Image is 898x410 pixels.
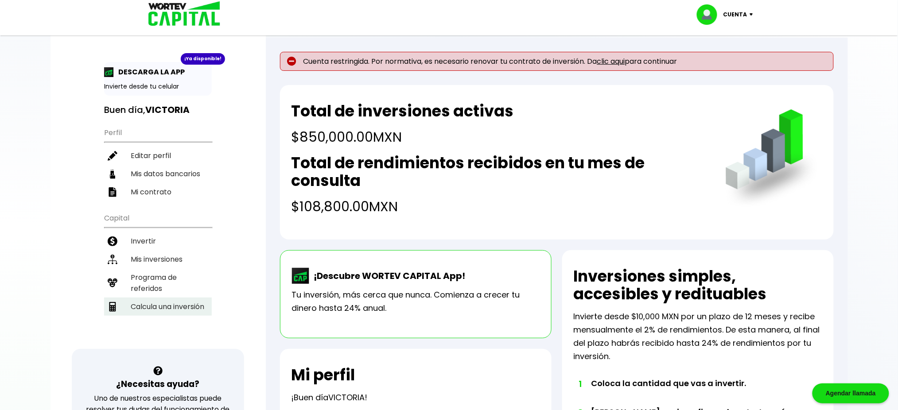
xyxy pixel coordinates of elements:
span: Cuenta restringida. Por normativa, es necesario renovar tu contrato de inversión. Da para continuar [303,57,677,66]
img: profile-image [697,4,723,25]
a: Editar perfil [104,147,212,165]
div: ¡Ya disponible! [181,53,225,65]
h4: $108,800.00 MXN [292,197,708,217]
b: VICTORIA [145,104,190,116]
p: ¡Buen día ! [292,391,368,404]
h2: Total de inversiones activas [292,102,514,120]
a: Invertir [104,232,212,250]
a: Calcula una inversión [104,298,212,316]
img: contrato-icon.f2db500c.svg [108,187,117,197]
img: calculadora-icon.17d418c4.svg [108,302,117,312]
span: VICTORIA [329,392,365,403]
img: invertir-icon.b3b967d7.svg [108,236,117,246]
h2: Inversiones simples, accesibles y redituables [574,267,822,303]
a: Mis inversiones [104,250,212,268]
a: clic aqui [597,56,625,66]
p: Tu inversión, más cerca que nunca. Comienza a crecer tu dinero hasta 24% anual. [292,288,540,315]
ul: Perfil [104,123,212,201]
img: datos-icon.10cf9172.svg [108,169,117,179]
img: wortev-capital-app-icon [292,268,310,284]
a: Programa de referidos [104,268,212,298]
p: Cuenta [723,8,747,21]
ul: Capital [104,208,212,338]
a: Mis datos bancarios [104,165,212,183]
li: Coloca la cantidad que vas a invertir. [591,377,797,406]
p: Invierte desde $10,000 MXN por un plazo de 12 meses y recibe mensualmente el 2% de rendimientos. ... [574,310,822,363]
h4: $850,000.00 MXN [292,127,514,147]
span: 1 [578,377,583,391]
a: Mi contrato [104,183,212,201]
img: error-circle.027baa21.svg [287,57,296,66]
img: grafica.516fef24.png [722,109,822,210]
img: icon-down [747,13,759,16]
img: editar-icon.952d3147.svg [108,151,117,161]
h2: Mi perfil [292,366,355,384]
p: Invierte desde tu celular [104,82,212,91]
div: Agendar llamada [812,383,889,403]
p: ¡Descubre WORTEV CAPITAL App! [310,269,466,282]
img: inversiones-icon.6695dc30.svg [108,255,117,264]
p: DESCARGA LA APP [114,66,185,77]
img: app-icon [104,67,114,77]
h3: ¿Necesitas ayuda? [116,378,199,391]
img: recomiendanos-icon.9b8e9327.svg [108,278,117,288]
h2: Total de rendimientos recibidos en tu mes de consulta [292,154,708,190]
h3: Buen día, [104,104,212,116]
